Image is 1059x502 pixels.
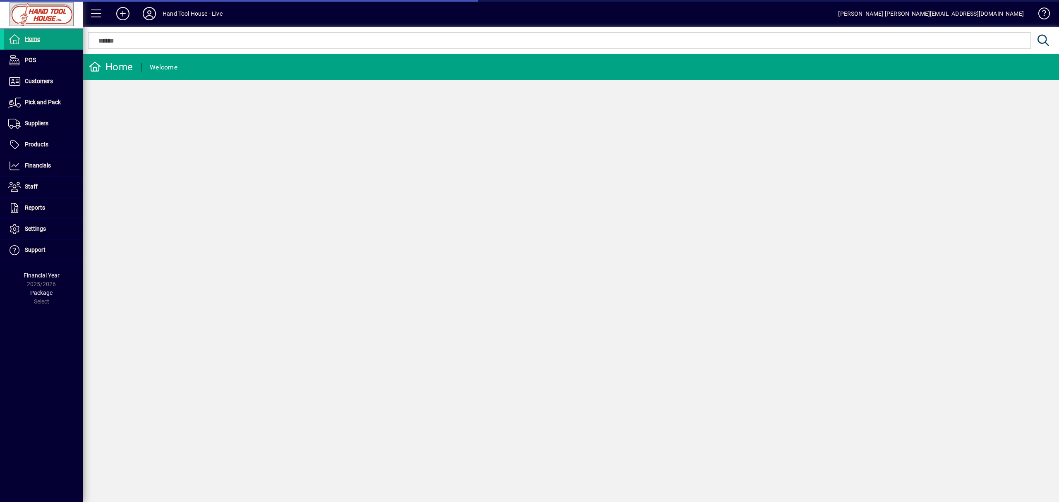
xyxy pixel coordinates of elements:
[25,162,51,169] span: Financials
[4,240,83,261] a: Support
[24,272,60,279] span: Financial Year
[4,177,83,197] a: Staff
[4,134,83,155] a: Products
[4,92,83,113] a: Pick and Pack
[4,113,83,134] a: Suppliers
[25,141,48,148] span: Products
[110,6,136,21] button: Add
[25,246,46,253] span: Support
[25,99,61,105] span: Pick and Pack
[4,198,83,218] a: Reports
[4,219,83,239] a: Settings
[25,36,40,42] span: Home
[838,7,1024,20] div: [PERSON_NAME] [PERSON_NAME][EMAIL_ADDRESS][DOMAIN_NAME]
[25,120,48,127] span: Suppliers
[25,225,46,232] span: Settings
[25,183,38,190] span: Staff
[1032,2,1049,29] a: Knowledge Base
[136,6,163,21] button: Profile
[89,60,133,74] div: Home
[4,50,83,71] a: POS
[4,71,83,92] a: Customers
[4,155,83,176] a: Financials
[25,78,53,84] span: Customers
[150,61,177,74] div: Welcome
[25,204,45,211] span: Reports
[163,7,223,20] div: Hand Tool House - Live
[25,57,36,63] span: POS
[30,289,53,296] span: Package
